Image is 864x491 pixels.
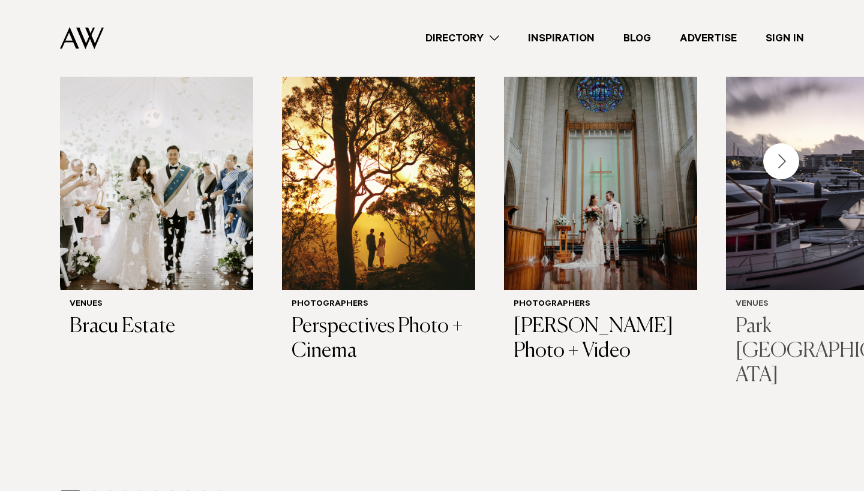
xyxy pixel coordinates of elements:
[70,300,244,310] h6: Venues
[60,27,104,49] img: Auckland Weddings Logo
[60,31,253,349] a: Auckland Weddings Venues | Bracu Estate Venues Bracu Estate
[70,315,244,339] h3: Bracu Estate
[411,31,514,47] a: Directory
[292,300,466,310] h6: Photographers
[282,31,475,471] swiper-slide: 2 / 29
[514,315,688,364] h3: [PERSON_NAME] Photo + Video
[282,31,475,290] img: Auckland Weddings Photographers | Perspectives Photo + Cinema
[504,31,697,373] a: Auckland Weddings Photographers | Chris Turner Photo + Video Photographers [PERSON_NAME] Photo + ...
[504,31,697,290] img: Auckland Weddings Photographers | Chris Turner Photo + Video
[665,31,751,47] a: Advertise
[60,31,253,471] swiper-slide: 1 / 29
[504,31,697,471] swiper-slide: 3 / 29
[514,300,688,310] h6: Photographers
[292,315,466,364] h3: Perspectives Photo + Cinema
[514,31,609,47] a: Inspiration
[609,31,665,47] a: Blog
[60,31,253,290] img: Auckland Weddings Venues | Bracu Estate
[282,31,475,373] a: Auckland Weddings Photographers | Perspectives Photo + Cinema Photographers Perspectives Photo + ...
[751,31,818,47] a: Sign In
